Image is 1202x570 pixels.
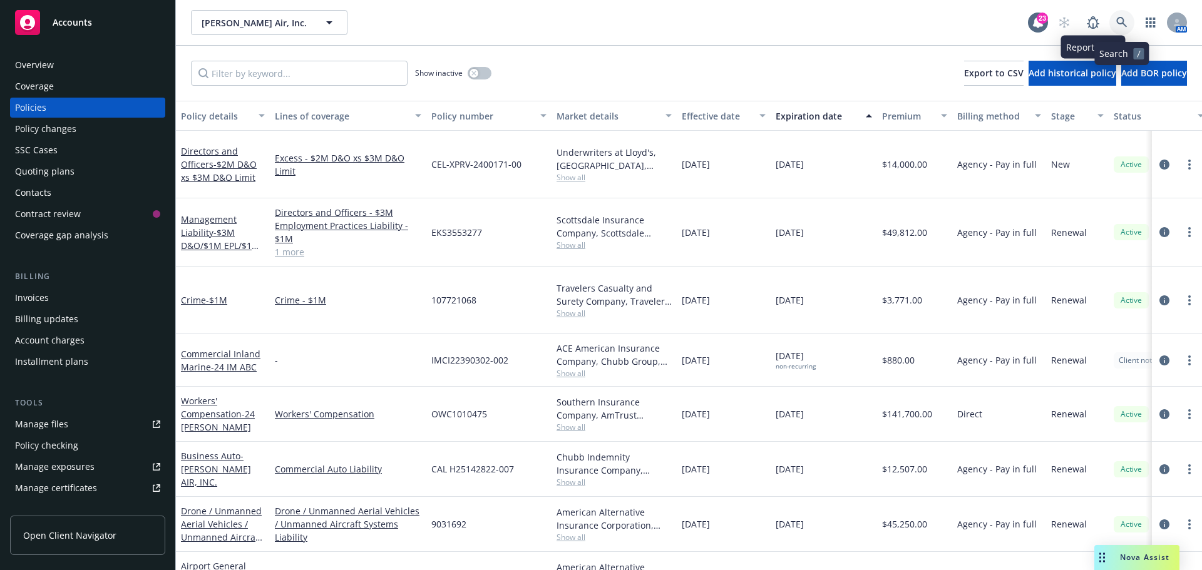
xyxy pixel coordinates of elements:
span: $49,812.00 [882,226,927,239]
span: Active [1119,519,1144,530]
span: Renewal [1051,517,1087,531]
a: circleInformation [1157,462,1172,477]
a: Billing updates [10,309,165,329]
a: Invoices [10,288,165,308]
button: Lines of coverage [270,101,426,131]
button: Market details [552,101,677,131]
button: Billing method [952,101,1046,131]
span: Direct [957,407,982,420]
span: Show all [557,240,672,250]
span: Agency - Pay in full [957,517,1037,531]
div: 23 [1037,13,1048,24]
a: Manage certificates [10,478,165,498]
span: Client not renewing [1119,355,1186,366]
a: circleInformation [1157,225,1172,240]
span: Show all [557,308,672,318]
div: Coverage [15,76,54,96]
span: Active [1119,159,1144,170]
span: [DATE] [682,293,710,307]
a: Manage exposures [10,457,165,477]
span: Add historical policy [1029,67,1116,79]
span: Show inactive [415,68,463,78]
a: more [1182,293,1197,308]
span: Add BOR policy [1121,67,1187,79]
a: more [1182,353,1197,368]
button: Nova Assist [1094,545,1179,570]
div: Invoices [15,288,49,308]
span: - $2M D&O xs $3M D&O Limit [181,158,257,183]
a: circleInformation [1157,353,1172,368]
a: Search [1109,10,1134,35]
a: Commercial Inland Marine [181,348,260,373]
span: New [1051,158,1070,171]
span: [DATE] [682,226,710,239]
span: CAL H25142822-007 [431,462,514,476]
span: [DATE] [776,226,804,239]
span: Renewal [1051,407,1087,420]
span: Export to CSV [964,67,1024,79]
span: $880.00 [882,354,915,367]
a: Policy checking [10,435,165,455]
div: Overview [15,55,54,75]
div: Drag to move [1094,545,1110,570]
a: Directors and Officers - $3M [275,206,421,219]
div: Stage [1051,109,1090,123]
button: Add historical policy [1029,61,1116,86]
button: Stage [1046,101,1109,131]
div: Market details [557,109,658,123]
span: CEL-XPRV-2400171-00 [431,158,521,171]
span: - $3M D&O/$1M EPL/$1M FID [181,226,260,265]
span: [PERSON_NAME] Air, Inc. [202,16,310,29]
div: Manage exposures [15,457,95,477]
span: [DATE] [776,407,804,420]
a: Workers' Compensation [181,395,255,433]
a: Policy changes [10,119,165,139]
a: Report a Bug [1081,10,1106,35]
div: Underwriters at Lloyd's, [GEOGRAPHIC_DATA], [PERSON_NAME] of London, CRC Group [557,146,672,172]
span: [DATE] [776,158,804,171]
div: American Alternative Insurance Corporation, [GEOGRAPHIC_DATA] Re, Global Aerospace Inc [557,506,672,532]
a: Drone / Unmanned Aerial Vehicles / Unmanned Aircraft Systems Liability [181,505,262,556]
div: ACE American Insurance Company, Chubb Group, The ABC Program [557,342,672,368]
button: Policy details [176,101,270,131]
span: Agency - Pay in full [957,293,1037,307]
span: - $1M [206,294,227,306]
div: Manage files [15,414,68,434]
span: Renewal [1051,226,1087,239]
div: SSC Cases [15,140,58,160]
span: Agency - Pay in full [957,462,1037,476]
span: 9031692 [431,517,466,531]
span: Nova Assist [1120,552,1169,562]
a: Workers' Compensation [275,407,421,420]
a: Directors and Officers [181,145,257,183]
span: [DATE] [776,293,804,307]
span: [DATE] [682,407,710,420]
span: [DATE] [682,354,710,367]
a: circleInformation [1157,407,1172,422]
a: Commercial Auto Liability [275,462,421,476]
div: Tools [10,397,165,409]
button: [PERSON_NAME] Air, Inc. [191,10,347,35]
div: Southern Insurance Company, AmTrust Financial Services, Beacon Aviation Insurance Services [557,395,672,422]
span: $141,700.00 [882,407,932,420]
a: more [1182,517,1197,532]
div: Billing updates [15,309,78,329]
div: Policy details [181,109,251,123]
span: Active [1119,226,1144,238]
button: Policy number [426,101,552,131]
a: Installment plans [10,352,165,372]
div: non-recurring [776,362,816,370]
a: Crime - $1M [275,293,421,307]
a: Drone / Unmanned Aerial Vehicles / Unmanned Aircraft Systems Liability [275,504,421,544]
a: Account charges [10,330,165,350]
a: Contacts [10,183,165,203]
span: Open Client Navigator [23,529,116,542]
a: more [1182,225,1197,240]
div: Contacts [15,183,51,203]
span: 107721068 [431,293,476,307]
div: Status [1114,109,1190,123]
span: Renewal [1051,293,1087,307]
span: - [PERSON_NAME] AIR, INC. [181,450,251,488]
div: Billing [10,270,165,283]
